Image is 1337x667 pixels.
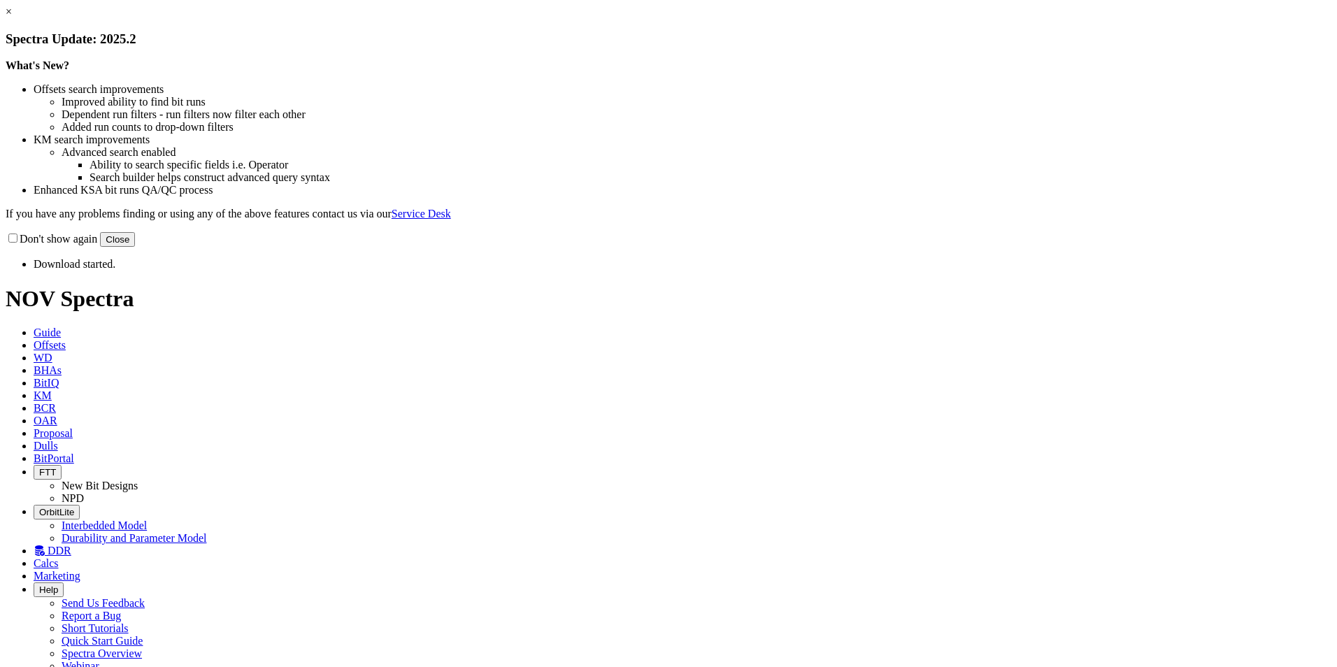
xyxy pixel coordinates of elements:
a: Report a Bug [62,610,121,622]
input: Don't show again [8,234,17,243]
li: Enhanced KSA bit runs QA/QC process [34,184,1331,196]
span: Download started. [34,258,115,270]
li: Advanced search enabled [62,146,1331,159]
p: If you have any problems finding or using any of the above features contact us via our [6,208,1331,220]
a: Interbedded Model [62,519,147,531]
a: Spectra Overview [62,647,142,659]
li: Improved ability to find bit runs [62,96,1331,108]
span: WD [34,352,52,364]
span: OAR [34,415,57,426]
a: Send Us Feedback [62,597,145,609]
h3: Spectra Update: 2025.2 [6,31,1331,47]
span: BitIQ [34,377,59,389]
span: Calcs [34,557,59,569]
span: OrbitLite [39,507,74,517]
span: Help [39,584,58,595]
li: Ability to search specific fields i.e. Operator [90,159,1331,171]
a: Short Tutorials [62,622,129,634]
li: Search builder helps construct advanced query syntax [90,171,1331,184]
span: Marketing [34,570,80,582]
a: Service Desk [392,208,451,220]
li: Dependent run filters - run filters now filter each other [62,108,1331,121]
a: NPD [62,492,84,504]
span: DDR [48,545,71,557]
span: KM [34,389,52,401]
span: BCR [34,402,56,414]
span: FTT [39,467,56,478]
li: Offsets search improvements [34,83,1331,96]
span: Dulls [34,440,58,452]
li: Added run counts to drop-down filters [62,121,1331,134]
span: Guide [34,327,61,338]
a: Quick Start Guide [62,635,143,647]
h1: NOV Spectra [6,286,1331,312]
a: × [6,6,12,17]
span: Offsets [34,339,66,351]
a: New Bit Designs [62,480,138,492]
label: Don't show again [6,233,97,245]
button: Close [100,232,135,247]
strong: What's New? [6,59,69,71]
span: Proposal [34,427,73,439]
a: Durability and Parameter Model [62,532,207,544]
li: KM search improvements [34,134,1331,146]
span: BitPortal [34,452,74,464]
span: BHAs [34,364,62,376]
